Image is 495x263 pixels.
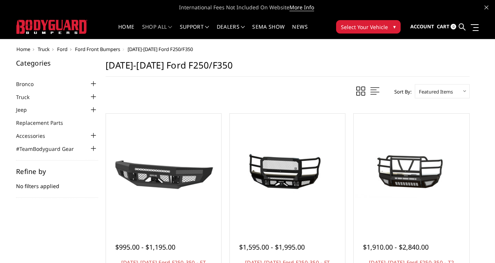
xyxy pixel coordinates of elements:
span: [DATE]-[DATE] Ford F250/F350 [128,46,193,53]
h1: [DATE]-[DATE] Ford F250/F350 [106,60,470,77]
div: No filters applied [16,168,98,198]
img: 2017-2022 Ford F250-350 - FT Series - Base Front Bumper [108,140,219,202]
a: Account [410,17,434,37]
a: Replacement Parts [16,119,72,127]
span: Account [410,23,434,30]
a: Dealers [217,24,245,39]
a: Cart 0 [437,17,456,37]
label: Sort By: [390,86,411,97]
img: BODYGUARD BUMPERS [16,20,87,34]
span: Select Your Vehicle [341,23,388,31]
a: Bronco [16,80,43,88]
a: SEMA Show [252,24,285,39]
span: $1,910.00 - $2,840.00 [363,243,429,251]
a: #TeamBodyguard Gear [16,145,83,153]
a: Home [16,46,30,53]
a: Ford Front Bumpers [75,46,120,53]
a: 2017-2022 Ford F250-350 - FT Series - Base Front Bumper [108,115,219,227]
a: shop all [142,24,172,39]
a: Jeep [16,106,36,114]
span: $995.00 - $1,195.00 [115,243,175,251]
button: Select Your Vehicle [336,20,401,34]
a: Truck [38,46,50,53]
h5: Refine by [16,168,98,175]
a: News [292,24,307,39]
a: Ford [57,46,68,53]
a: More Info [289,4,314,11]
span: $1,595.00 - $1,995.00 [239,243,305,251]
a: Accessories [16,132,54,140]
a: 2017-2022 Ford F250-350 - T2 Series - Extreme Front Bumper (receiver or winch) 2017-2022 Ford F25... [355,115,467,227]
a: Home [118,24,134,39]
span: ▾ [393,23,396,31]
span: 0 [451,24,456,29]
span: Cart [437,23,449,30]
h5: Categories [16,60,98,66]
a: Support [180,24,209,39]
a: Truck [16,93,39,101]
a: 2017-2022 Ford F250-350 - FT Series - Extreme Front Bumper 2017-2022 Ford F250-350 - FT Series - ... [232,115,343,227]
